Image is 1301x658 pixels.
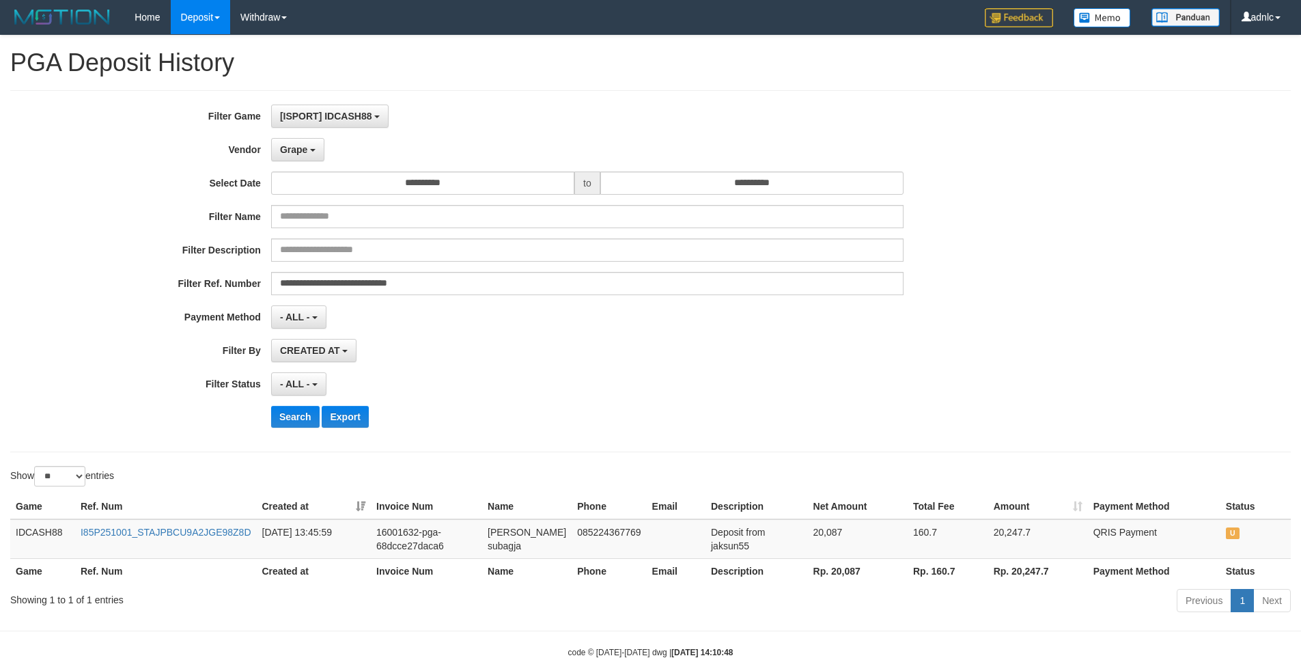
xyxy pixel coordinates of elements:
[271,372,326,396] button: - ALL -
[647,558,705,584] th: Email
[572,558,646,584] th: Phone
[1226,527,1240,539] span: UNPAID
[371,519,482,559] td: 16001632-pga-68dcce27daca6
[322,406,368,428] button: Export
[808,494,908,519] th: Net Amount
[257,558,372,584] th: Created at
[10,494,75,519] th: Game
[1088,558,1220,584] th: Payment Method
[1220,494,1291,519] th: Status
[10,49,1291,77] h1: PGA Deposit History
[908,519,988,559] td: 160.7
[10,466,114,486] label: Show entries
[257,519,372,559] td: [DATE] 13:45:59
[988,519,1088,559] td: 20,247.7
[908,494,988,519] th: Total Fee
[482,558,572,584] th: Name
[280,379,310,389] span: - ALL -
[257,494,372,519] th: Created at: activate to sort column ascending
[671,648,733,657] strong: [DATE] 14:10:48
[568,648,733,657] small: code © [DATE]-[DATE] dwg |
[271,339,357,362] button: CREATED AT
[808,558,908,584] th: Rp. 20,087
[34,466,85,486] select: Showentries
[280,345,340,356] span: CREATED AT
[705,519,808,559] td: Deposit from jaksun55
[81,527,251,538] a: I85P251001_STAJPBCU9A2JGE98Z8D
[705,494,808,519] th: Description
[985,8,1053,27] img: Feedback.jpg
[574,172,600,195] span: to
[371,558,482,584] th: Invoice Num
[75,558,257,584] th: Ref. Num
[10,558,75,584] th: Game
[1177,589,1231,612] a: Previous
[10,519,75,559] td: IDCASH88
[1088,494,1220,519] th: Payment Method
[280,144,307,155] span: Grape
[1151,8,1220,27] img: panduan.png
[808,519,908,559] td: 20,087
[10,7,114,27] img: MOTION_logo.png
[1220,558,1291,584] th: Status
[271,138,324,161] button: Grape
[280,312,310,323] span: - ALL -
[988,558,1088,584] th: Rp. 20,247.7
[572,519,646,559] td: 085224367769
[280,111,372,122] span: [ISPORT] IDCASH88
[75,494,257,519] th: Ref. Num
[271,105,389,128] button: [ISPORT] IDCASH88
[1253,589,1291,612] a: Next
[1088,519,1220,559] td: QRIS Payment
[371,494,482,519] th: Invoice Num
[271,406,320,428] button: Search
[988,494,1088,519] th: Amount: activate to sort column ascending
[1231,589,1254,612] a: 1
[482,519,572,559] td: [PERSON_NAME] subagja
[705,558,808,584] th: Description
[647,494,705,519] th: Email
[908,558,988,584] th: Rp. 160.7
[572,494,646,519] th: Phone
[482,494,572,519] th: Name
[1074,8,1131,27] img: Button%20Memo.svg
[10,588,532,607] div: Showing 1 to 1 of 1 entries
[271,305,326,329] button: - ALL -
